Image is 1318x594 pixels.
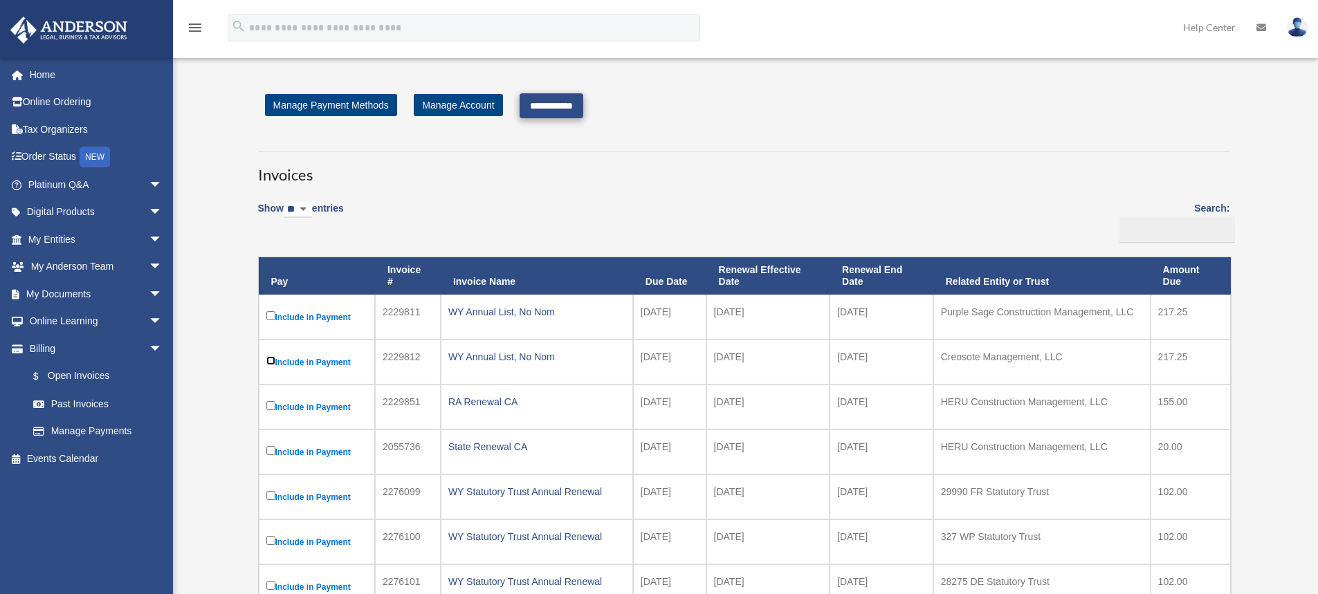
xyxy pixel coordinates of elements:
td: [DATE] [633,429,706,474]
div: WY Statutory Trust Annual Renewal [448,572,625,591]
td: Purple Sage Construction Management, LLC [933,295,1151,340]
a: $Open Invoices [19,362,170,391]
a: My Documentsarrow_drop_down [10,280,183,308]
td: [DATE] [633,340,706,384]
input: Include in Payment [266,356,275,365]
span: arrow_drop_down [149,308,176,336]
td: HERU Construction Management, LLC [933,384,1151,429]
label: Include in Payment [266,533,367,550]
td: 102.00 [1151,474,1231,519]
input: Include in Payment [266,536,275,545]
span: arrow_drop_down [149,171,176,199]
td: [DATE] [706,295,830,340]
a: Online Ordering [10,89,183,116]
a: Events Calendar [10,445,183,472]
input: Include in Payment [266,446,275,455]
a: Manage Account [414,94,502,116]
td: [DATE] [706,429,830,474]
a: Past Invoices [19,390,176,418]
td: [DATE] [633,384,706,429]
td: [DATE] [633,519,706,564]
th: Amount Due: activate to sort column ascending [1151,257,1231,295]
a: Manage Payments [19,418,176,445]
td: [DATE] [633,474,706,519]
a: Digital Productsarrow_drop_down [10,198,183,226]
th: Related Entity or Trust: activate to sort column ascending [933,257,1151,295]
td: HERU Construction Management, LLC [933,429,1151,474]
label: Show entries [258,200,344,232]
td: [DATE] [830,474,933,519]
div: WY Statutory Trust Annual Renewal [448,527,625,546]
span: arrow_drop_down [149,198,176,227]
select: Showentries [284,202,312,218]
label: Include in Payment [266,308,367,326]
input: Search: [1119,216,1235,243]
th: Renewal Effective Date: activate to sort column ascending [706,257,830,295]
input: Include in Payment [266,401,275,410]
h3: Invoices [258,151,1230,186]
td: 2055736 [375,429,441,474]
td: 2229851 [375,384,441,429]
td: [DATE] [830,384,933,429]
td: [DATE] [706,474,830,519]
i: menu [187,19,203,36]
td: 102.00 [1151,519,1231,564]
td: 2229812 [375,340,441,384]
td: [DATE] [830,429,933,474]
td: [DATE] [830,340,933,384]
th: Due Date: activate to sort column ascending [633,257,706,295]
td: [DATE] [830,519,933,564]
i: search [231,19,246,34]
label: Include in Payment [266,398,367,416]
td: 2276099 [375,474,441,519]
div: WY Annual List, No Nom [448,347,625,366]
td: 217.25 [1151,295,1231,340]
td: [DATE] [633,295,706,340]
td: 155.00 [1151,384,1231,429]
td: [DATE] [830,295,933,340]
td: Creosote Management, LLC [933,340,1151,384]
a: My Anderson Teamarrow_drop_down [10,253,183,281]
label: Include in Payment [266,488,367,505]
label: Include in Payment [266,443,367,461]
td: [DATE] [706,519,830,564]
input: Include in Payment [266,581,275,590]
th: Invoice #: activate to sort column ascending [375,257,441,295]
a: My Entitiesarrow_drop_down [10,225,183,253]
span: arrow_drop_down [149,280,176,308]
td: 2276100 [375,519,441,564]
a: Manage Payment Methods [265,94,397,116]
div: State Renewal CA [448,437,625,456]
a: Tax Organizers [10,115,183,143]
td: 2229811 [375,295,441,340]
a: Online Learningarrow_drop_down [10,308,183,335]
td: 327 WP Statutory Trust [933,519,1151,564]
span: arrow_drop_down [149,253,176,281]
div: NEW [80,147,110,167]
th: Renewal End Date: activate to sort column ascending [830,257,933,295]
div: WY Annual List, No Nom [448,302,625,322]
span: $ [41,368,48,385]
td: 29990 FR Statutory Trust [933,474,1151,519]
th: Invoice Name: activate to sort column ascending [441,257,633,295]
td: [DATE] [706,340,830,384]
a: menu [187,24,203,36]
td: 217.25 [1151,340,1231,384]
td: 20.00 [1151,429,1231,474]
img: User Pic [1287,17,1308,37]
input: Include in Payment [266,311,275,320]
img: Anderson Advisors Platinum Portal [6,17,131,44]
td: [DATE] [706,384,830,429]
a: Platinum Q&Aarrow_drop_down [10,171,183,198]
input: Include in Payment [266,491,275,500]
a: Order StatusNEW [10,143,183,171]
a: Home [10,61,183,89]
div: RA Renewal CA [448,392,625,411]
th: Pay: activate to sort column descending [259,257,375,295]
div: WY Statutory Trust Annual Renewal [448,482,625,501]
span: arrow_drop_down [149,335,176,363]
span: arrow_drop_down [149,225,176,254]
label: Include in Payment [266,353,367,371]
a: Billingarrow_drop_down [10,335,176,362]
label: Search: [1115,200,1230,243]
